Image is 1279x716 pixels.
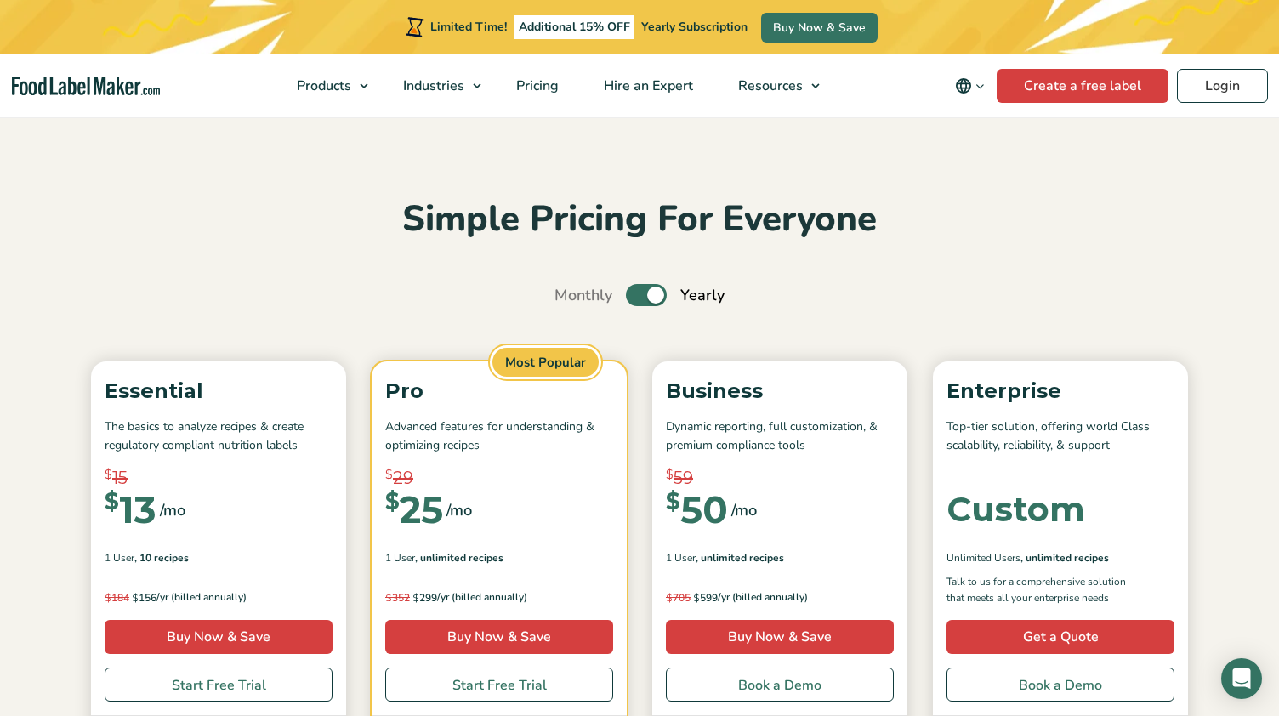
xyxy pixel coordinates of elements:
span: $ [385,491,400,513]
span: Yearly [680,284,725,307]
div: 13 [105,491,156,528]
a: Book a Demo [946,668,1174,702]
span: Monthly [554,284,612,307]
span: 1 User [385,550,415,565]
del: 705 [666,591,691,605]
p: Essential [105,375,333,407]
span: Pricing [511,77,560,95]
span: Hire an Expert [599,77,695,95]
a: Industries [381,54,490,117]
span: 59 [674,465,693,491]
del: 352 [385,591,410,605]
span: $ [666,591,673,604]
span: $ [105,465,112,485]
span: $ [693,591,700,604]
span: 1 User [105,550,134,565]
span: Limited Time! [430,19,507,35]
a: Buy Now & Save [385,620,613,654]
span: , Unlimited Recipes [415,550,503,565]
span: $ [385,465,393,485]
span: $ [132,591,139,604]
p: Enterprise [946,375,1174,407]
label: Toggle [626,284,667,306]
a: Get a Quote [946,620,1174,654]
a: Pricing [494,54,577,117]
span: 299 [385,589,437,606]
span: 599 [666,589,718,606]
a: Products [275,54,377,117]
span: $ [666,491,680,513]
p: The basics to analyze recipes & create regulatory compliant nutrition labels [105,418,333,456]
div: Custom [946,492,1085,526]
span: , Unlimited Recipes [696,550,784,565]
a: Hire an Expert [582,54,712,117]
div: Open Intercom Messenger [1221,658,1262,699]
p: Dynamic reporting, full customization, & premium compliance tools [666,418,894,456]
p: Top-tier solution, offering world Class scalability, reliability, & support [946,418,1174,456]
del: 184 [105,591,129,605]
a: Create a free label [997,69,1168,103]
span: 29 [393,465,413,491]
a: Start Free Trial [105,668,333,702]
a: Book a Demo [666,668,894,702]
span: /yr (billed annually) [718,589,808,606]
span: , 10 Recipes [134,550,189,565]
span: Additional 15% OFF [514,15,634,39]
a: Food Label Maker homepage [12,77,160,96]
span: /yr (billed annually) [156,589,247,606]
a: Start Free Trial [385,668,613,702]
span: /yr (billed annually) [437,589,527,606]
span: /mo [446,498,472,522]
p: Pro [385,375,613,407]
p: Talk to us for a comprehensive solution that meets all your enterprise needs [946,574,1142,606]
a: Buy Now & Save [666,620,894,654]
span: /mo [160,498,185,522]
a: Login [1177,69,1268,103]
span: 15 [112,465,128,491]
span: 156 [105,589,156,606]
span: Unlimited Users [946,550,1020,565]
a: Buy Now & Save [105,620,333,654]
span: , Unlimited Recipes [1020,550,1109,565]
span: Resources [733,77,804,95]
p: Business [666,375,894,407]
span: Most Popular [490,345,601,380]
span: $ [105,491,119,513]
span: Yearly Subscription [641,19,748,35]
span: $ [385,591,392,604]
span: $ [105,591,111,604]
div: 25 [385,491,443,528]
span: 1 User [666,550,696,565]
span: $ [412,591,419,604]
span: Industries [398,77,466,95]
span: Products [292,77,353,95]
button: Change language [943,69,997,103]
span: /mo [731,498,757,522]
a: Resources [716,54,828,117]
span: $ [666,465,674,485]
h2: Simple Pricing For Everyone [82,196,1197,243]
p: Advanced features for understanding & optimizing recipes [385,418,613,456]
a: Buy Now & Save [761,13,878,43]
div: 50 [666,491,728,528]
